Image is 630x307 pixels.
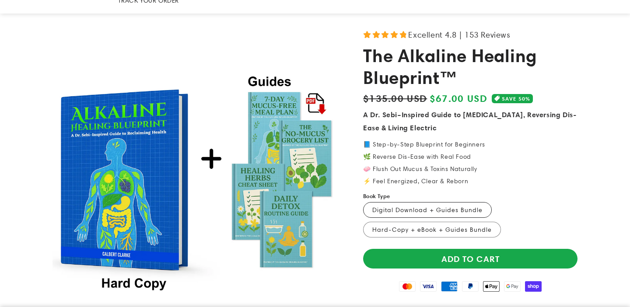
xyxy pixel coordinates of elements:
[363,222,501,237] label: Hard-Copy + eBook + Guides Bundle
[363,141,577,184] p: 📘 Step-by-Step Blueprint for Beginners 🌿 Reverse Dis-Ease with Real Food 🧼 Flush Out Mucus & Toxi...
[363,91,427,105] s: $135.00 USD
[363,249,577,269] button: Add to cart
[363,192,390,201] label: Book Type
[408,28,510,42] span: Excellent 4.8 | 153 Reviews
[430,91,487,106] span: $67.00 USD
[502,94,530,103] span: SAVE 50%
[363,45,577,89] h1: The Alkaline Healing Blueprint™
[363,110,576,132] strong: A Dr. Sebi–Inspired Guide to [MEDICAL_DATA], Reversing Dis-Ease & Living Electric
[363,202,492,218] label: Digital Download + Guides Bundle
